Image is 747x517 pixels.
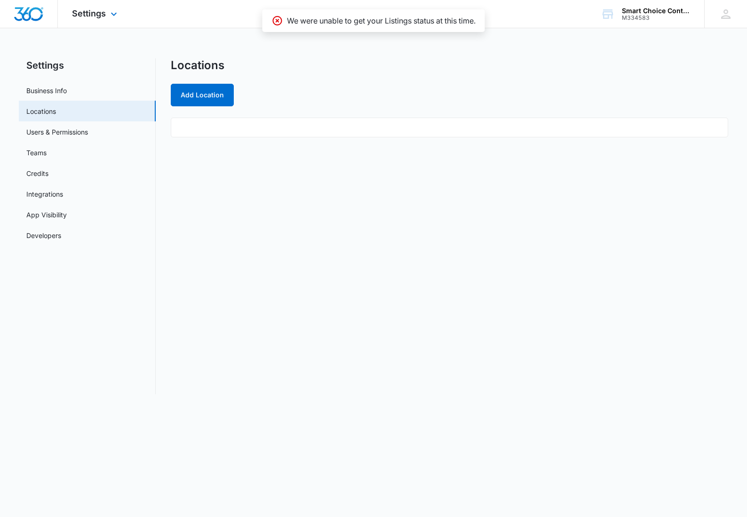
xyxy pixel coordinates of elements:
[171,84,234,106] button: Add Location
[171,58,224,72] h1: Locations
[26,148,47,158] a: Teams
[622,7,691,15] div: account name
[26,210,67,220] a: App Visibility
[171,91,234,99] a: Add Location
[622,15,691,21] div: account id
[26,86,67,95] a: Business Info
[26,168,48,178] a: Credits
[26,127,88,137] a: Users & Permissions
[26,231,61,240] a: Developers
[26,106,56,116] a: Locations
[72,8,106,18] span: Settings
[26,189,63,199] a: Integrations
[287,15,476,26] p: We were unable to get your Listings status at this time.
[19,58,156,72] h2: Settings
